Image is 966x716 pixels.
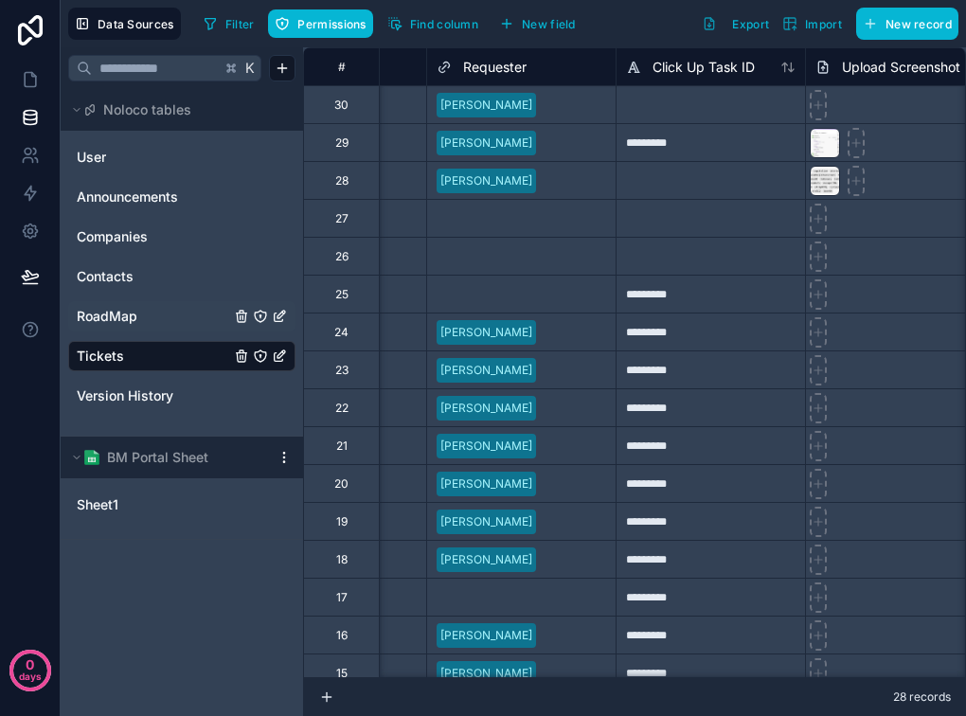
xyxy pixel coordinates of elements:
[268,9,380,38] a: Permissions
[77,148,106,167] span: User
[893,689,951,705] span: 28 records
[77,188,230,206] a: Announcements
[805,17,842,31] span: Import
[842,58,960,77] span: Upload Screenshot
[68,341,295,371] div: Tickets
[68,97,284,123] button: Noloco tables
[77,307,137,326] span: RoadMap
[336,514,348,529] div: 19
[440,97,532,114] div: [PERSON_NAME]
[463,58,527,77] span: Requester
[77,386,230,405] a: Version History
[695,8,776,40] button: Export
[440,513,532,530] div: [PERSON_NAME]
[68,182,295,212] div: Announcements
[440,172,532,189] div: [PERSON_NAME]
[522,17,576,31] span: New field
[440,134,532,152] div: [PERSON_NAME]
[849,8,958,40] a: New record
[334,325,349,340] div: 24
[335,135,349,151] div: 29
[84,450,99,465] img: Google Sheets logo
[335,401,349,416] div: 22
[335,173,349,188] div: 28
[77,267,134,286] span: Contacts
[336,439,348,454] div: 21
[440,627,532,644] div: [PERSON_NAME]
[68,142,295,172] div: User
[103,100,191,119] span: Noloco tables
[492,9,582,38] button: New field
[440,362,532,379] div: [PERSON_NAME]
[856,8,958,40] button: New record
[68,490,295,520] div: Sheet1
[77,307,230,326] a: RoadMap
[68,444,269,471] button: Google Sheets logoBM Portal Sheet
[77,347,124,366] span: Tickets
[107,448,208,467] span: BM Portal Sheet
[732,17,769,31] span: Export
[297,17,366,31] span: Permissions
[26,655,34,674] p: 0
[68,381,295,411] div: Version History
[77,148,230,167] a: User
[381,9,485,38] button: Find column
[19,663,42,689] p: days
[77,227,148,246] span: Companies
[776,8,849,40] button: Import
[410,17,478,31] span: Find column
[77,188,178,206] span: Announcements
[335,287,349,302] div: 25
[77,495,249,514] a: Sheet1
[440,665,532,682] div: [PERSON_NAME]
[68,261,295,292] div: Contacts
[335,363,349,378] div: 23
[68,222,295,252] div: Companies
[334,476,349,492] div: 20
[440,438,532,455] div: [PERSON_NAME]
[653,58,755,77] span: Click Up Task ID
[77,267,230,286] a: Contacts
[268,9,372,38] button: Permissions
[336,590,348,605] div: 17
[440,551,532,568] div: [PERSON_NAME]
[885,17,952,31] span: New record
[336,552,348,567] div: 18
[440,475,532,492] div: [PERSON_NAME]
[77,347,230,366] a: Tickets
[336,628,348,643] div: 16
[440,324,532,341] div: [PERSON_NAME]
[225,17,255,31] span: Filter
[196,9,261,38] button: Filter
[336,666,348,681] div: 15
[98,17,174,31] span: Data Sources
[440,400,532,417] div: [PERSON_NAME]
[318,60,365,74] div: #
[335,211,349,226] div: 27
[77,495,118,514] span: Sheet1
[243,62,257,75] span: K
[68,301,295,331] div: RoadMap
[68,8,181,40] button: Data Sources
[334,98,349,113] div: 30
[335,249,349,264] div: 26
[77,227,230,246] a: Companies
[77,386,173,405] span: Version History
